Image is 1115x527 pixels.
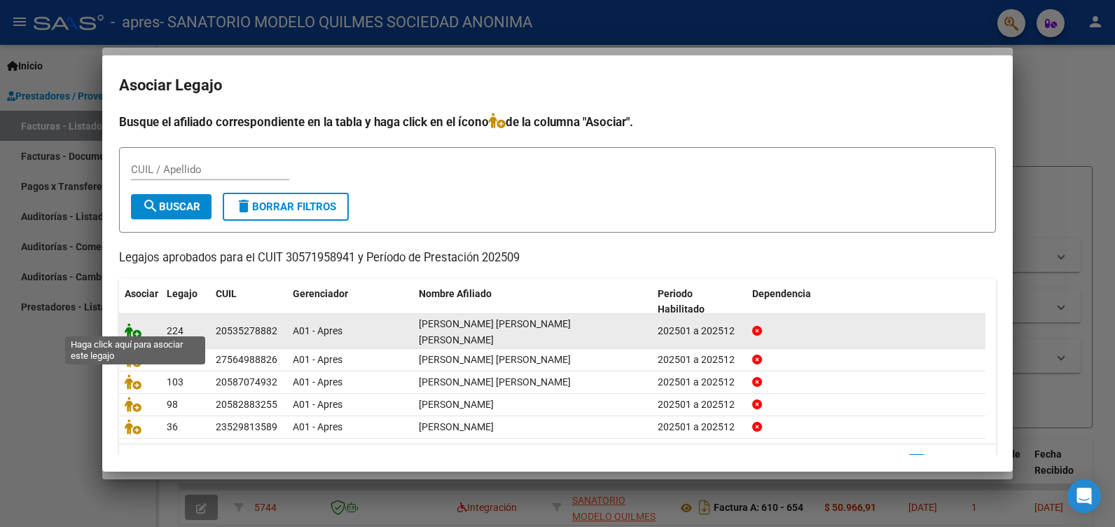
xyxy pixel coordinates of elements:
[419,354,571,365] span: AGUILAR DELFINA PILAR
[857,454,883,470] a: go to previous page
[119,72,996,99] h2: Asociar Legajo
[119,113,996,131] h4: Busque el afiliado correspondiente en la tabla y haga click en el ícono de la columna "Asociar".
[747,279,985,325] datatable-header-cell: Dependencia
[216,352,277,368] div: 27564988826
[287,279,413,325] datatable-header-cell: Gerenciador
[142,198,159,214] mat-icon: search
[960,454,987,470] a: go to last page
[131,194,212,219] button: Buscar
[167,421,178,432] span: 36
[167,325,183,336] span: 224
[216,419,277,435] div: 23529813589
[908,454,925,470] a: 2
[419,376,571,388] span: DIAZ NORICK YAIR
[658,288,705,315] span: Periodo Habilitado
[293,421,342,432] span: A01 - Apres
[167,399,178,410] span: 98
[125,288,158,299] span: Asociar
[658,419,741,435] div: 202501 a 202512
[119,279,161,325] datatable-header-cell: Asociar
[235,198,252,214] mat-icon: delete
[210,279,287,325] datatable-header-cell: CUIL
[293,376,342,388] span: A01 - Apres
[216,374,277,390] div: 20587074932
[658,352,741,368] div: 202501 a 202512
[293,399,342,410] span: A01 - Apres
[658,323,741,339] div: 202501 a 202512
[161,279,210,325] datatable-header-cell: Legajo
[293,354,342,365] span: A01 - Apres
[293,288,348,299] span: Gerenciador
[419,288,492,299] span: Nombre Afiliado
[658,397,741,413] div: 202501 a 202512
[216,288,237,299] span: CUIL
[826,454,852,470] a: go to first page
[216,323,277,339] div: 20535278882
[652,279,747,325] datatable-header-cell: Periodo Habilitado
[413,279,652,325] datatable-header-cell: Nombre Afiliado
[887,454,904,470] a: 1
[419,399,494,410] span: ABALLAY LISANDRO ENZO
[293,325,342,336] span: A01 - Apres
[658,374,741,390] div: 202501 a 202512
[906,450,927,474] li: page 2
[752,288,811,299] span: Dependencia
[216,397,277,413] div: 20582883255
[929,454,956,470] a: go to next page
[167,354,183,365] span: 203
[235,200,336,213] span: Borrar Filtros
[167,376,183,388] span: 103
[223,193,349,221] button: Borrar Filtros
[1067,479,1101,513] div: Open Intercom Messenger
[119,444,292,479] div: 10 registros
[419,318,571,345] span: CACERES SANTACRUZ GAEL RICARDO
[142,200,200,213] span: Buscar
[167,288,198,299] span: Legajo
[419,421,494,432] span: MEDINA RAMIRO
[119,249,996,267] p: Legajos aprobados para el CUIT 30571958941 y Período de Prestación 202509
[885,450,906,474] li: page 1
